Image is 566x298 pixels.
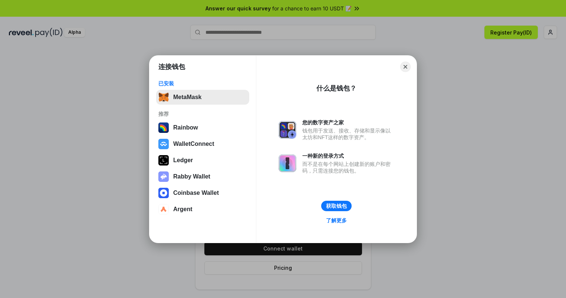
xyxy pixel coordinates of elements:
div: Ledger [173,157,193,164]
button: Close [400,62,411,72]
img: svg+xml,%3Csvg%20width%3D%2228%22%20height%3D%2228%22%20viewBox%3D%220%200%2028%2028%22%20fill%3D... [158,188,169,198]
button: Ledger [156,153,249,168]
button: MetaMask [156,90,249,105]
img: svg+xml,%3Csvg%20width%3D%2228%22%20height%3D%2228%22%20viewBox%3D%220%200%2028%2028%22%20fill%3D... [158,139,169,149]
div: Coinbase Wallet [173,190,219,196]
img: svg+xml,%3Csvg%20xmlns%3D%22http%3A%2F%2Fwww.w3.org%2F2000%2Fsvg%22%20fill%3D%22none%22%20viewBox... [279,154,296,172]
div: 已安装 [158,80,247,87]
img: svg+xml,%3Csvg%20xmlns%3D%22http%3A%2F%2Fwww.w3.org%2F2000%2Fsvg%22%20width%3D%2228%22%20height%3... [158,155,169,166]
img: svg+xml,%3Csvg%20xmlns%3D%22http%3A%2F%2Fwww.w3.org%2F2000%2Fsvg%22%20fill%3D%22none%22%20viewBox... [158,171,169,182]
button: Rabby Wallet [156,169,249,184]
img: svg+xml,%3Csvg%20xmlns%3D%22http%3A%2F%2Fwww.w3.org%2F2000%2Fsvg%22%20fill%3D%22none%22%20viewBox... [279,121,296,139]
div: Rainbow [173,124,198,131]
div: 什么是钱包？ [316,84,356,93]
button: WalletConnect [156,137,249,151]
div: Rabby Wallet [173,173,210,180]
button: Coinbase Wallet [156,186,249,200]
button: 获取钱包 [321,201,352,211]
img: svg+xml,%3Csvg%20width%3D%22120%22%20height%3D%22120%22%20viewBox%3D%220%200%20120%20120%22%20fil... [158,122,169,133]
div: 获取钱包 [326,203,347,209]
div: MetaMask [173,94,201,101]
div: 推荐 [158,111,247,117]
div: 您的数字资产之家 [302,119,394,126]
img: svg+xml,%3Csvg%20width%3D%2228%22%20height%3D%2228%22%20viewBox%3D%220%200%2028%2028%22%20fill%3D... [158,204,169,215]
div: 而不是在每个网站上创建新的账户和密码，只需连接您的钱包。 [302,161,394,174]
div: WalletConnect [173,141,214,147]
button: Rainbow [156,120,249,135]
div: 一种新的登录方式 [302,153,394,159]
h1: 连接钱包 [158,62,185,71]
div: Argent [173,206,192,213]
div: 钱包用于发送、接收、存储和显示像以太坊和NFT这样的数字资产。 [302,127,394,141]
div: 了解更多 [326,217,347,224]
img: svg+xml,%3Csvg%20fill%3D%22none%22%20height%3D%2233%22%20viewBox%3D%220%200%2035%2033%22%20width%... [158,92,169,102]
a: 了解更多 [322,216,351,225]
button: Argent [156,202,249,217]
